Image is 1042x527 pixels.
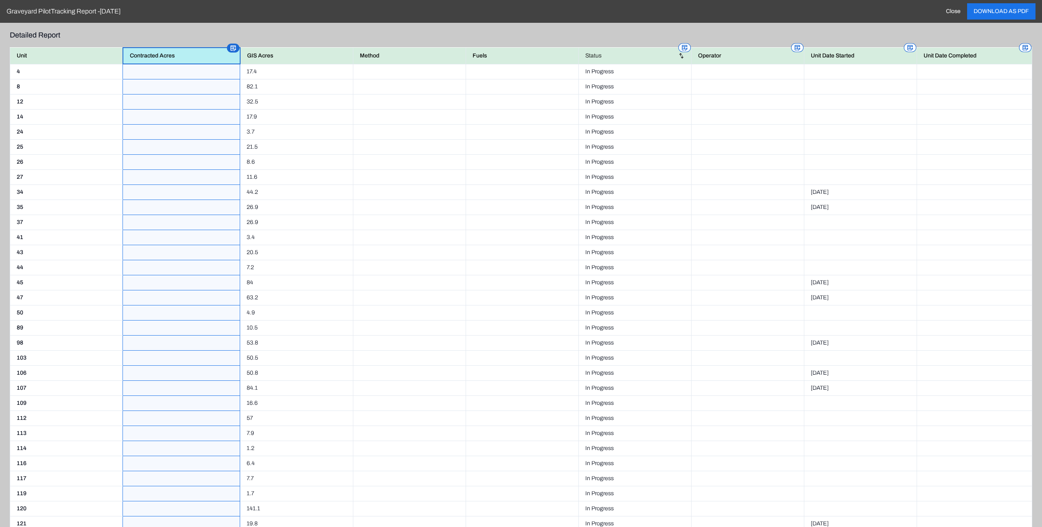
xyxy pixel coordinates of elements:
td: In Progress [578,124,691,139]
td: 120 [10,501,123,516]
td: 3.4 [240,230,353,245]
td: 6.4 [240,456,353,471]
td: 21.5 [240,139,353,154]
td: 7.7 [240,471,353,486]
td: In Progress [578,456,691,471]
td: 4.9 [240,305,353,320]
button: Close [939,3,967,20]
td: In Progress [578,230,691,245]
td: In Progress [578,79,691,94]
td: 53.8 [240,335,353,350]
td: 50.8 [240,365,353,380]
td: 84 [240,275,353,290]
td: In Progress [578,64,691,79]
td: 1.7 [240,486,353,501]
td: In Progress [578,441,691,456]
td: [DATE] [804,184,917,200]
td: 44 [10,260,123,275]
td: 114 [10,441,123,456]
td: 84.1 [240,380,353,395]
td: 63.2 [240,290,353,305]
td: In Progress [578,109,691,124]
td: 106 [10,365,123,380]
td: 117 [10,471,123,486]
td: In Progress [578,290,691,305]
td: 45 [10,275,123,290]
th: Unit Date Completed [917,48,1032,64]
td: 7.9 [240,426,353,441]
th: Fuels [466,48,578,64]
td: 26.9 [240,215,353,230]
th: Method [353,48,466,64]
td: In Progress [578,184,691,200]
td: 10.5 [240,320,353,335]
td: 11.6 [240,169,353,184]
td: 1.2 [240,441,353,456]
td: In Progress [578,365,691,380]
td: 24 [10,124,123,139]
td: [DATE] [804,335,917,350]
th: Contracted Acres [123,48,240,64]
td: In Progress [578,335,691,350]
td: 26 [10,154,123,169]
th: Unit [10,48,123,64]
td: 25 [10,139,123,154]
td: 119 [10,486,123,501]
td: 27 [10,169,123,184]
td: 116 [10,456,123,471]
td: 47 [10,290,123,305]
td: [DATE] [804,365,917,380]
td: 12 [10,94,123,109]
td: In Progress [578,139,691,154]
td: 50 [10,305,123,320]
td: [DATE] [804,290,917,305]
td: In Progress [578,471,691,486]
td: In Progress [578,380,691,395]
th: Unit Date Started [804,48,917,64]
p: Status [585,52,602,60]
td: 34 [10,184,123,200]
td: In Progress [578,486,691,501]
td: 20.5 [240,245,353,260]
td: In Progress [578,501,691,516]
td: 43 [10,245,123,260]
td: 98 [10,335,123,350]
td: In Progress [578,94,691,109]
td: In Progress [578,275,691,290]
td: 3.7 [240,124,353,139]
td: 57 [240,411,353,426]
td: In Progress [578,395,691,411]
td: 35 [10,200,123,215]
th: Operator [691,48,804,64]
td: 8 [10,79,123,94]
td: 82.1 [240,79,353,94]
td: 141.1 [240,501,353,516]
td: [DATE] [804,200,917,215]
td: 17.4 [240,64,353,79]
td: 7.2 [240,260,353,275]
td: In Progress [578,245,691,260]
td: In Progress [578,426,691,441]
th: GIS Acres [240,48,353,64]
p: Detailed Report [10,29,1042,41]
td: 4 [10,64,123,79]
td: In Progress [578,260,691,275]
td: In Progress [578,215,691,230]
td: 44.2 [240,184,353,200]
td: [DATE] [804,275,917,290]
td: 17.9 [240,109,353,124]
td: 37 [10,215,123,230]
td: 16.6 [240,395,353,411]
td: 107 [10,380,123,395]
td: In Progress [578,169,691,184]
td: 50.5 [240,350,353,365]
td: In Progress [578,350,691,365]
td: 109 [10,395,123,411]
td: 26.9 [240,200,353,215]
td: 113 [10,426,123,441]
td: In Progress [578,320,691,335]
td: 32.5 [240,94,353,109]
td: 14 [10,109,123,124]
td: 89 [10,320,123,335]
td: 103 [10,350,123,365]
